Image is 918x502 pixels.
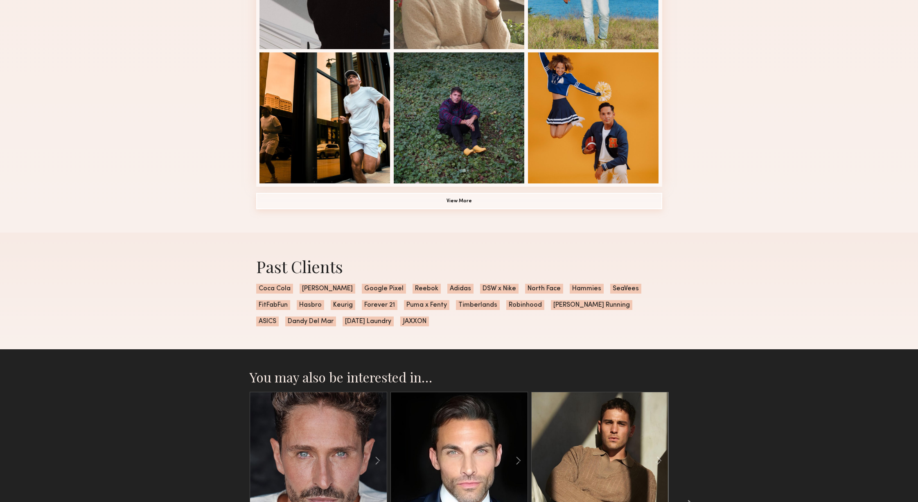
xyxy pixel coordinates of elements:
[456,300,500,310] span: Timberlands
[256,256,662,277] div: Past Clients
[404,300,449,310] span: Puma x Fenty
[400,317,429,326] span: JAXXON
[413,284,441,294] span: Reebok
[362,284,406,294] span: Google Pixel
[610,284,641,294] span: SeaVees
[570,284,604,294] span: Hammies
[447,284,474,294] span: Adidas
[331,300,355,310] span: Keurig
[362,300,397,310] span: Forever 21
[506,300,544,310] span: Robinhood
[285,317,336,326] span: Dandy Del Mar
[480,284,519,294] span: DSW x Nike
[250,369,669,385] h2: You may also be interested in…
[256,300,290,310] span: FitFabFun
[297,300,324,310] span: Hasbro
[256,193,662,209] button: View More
[256,284,293,294] span: Coca Cola
[343,317,394,326] span: [DATE] Laundry
[300,284,355,294] span: [PERSON_NAME]
[551,300,632,310] span: [PERSON_NAME] Running
[525,284,563,294] span: North Face
[256,317,279,326] span: ASICS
